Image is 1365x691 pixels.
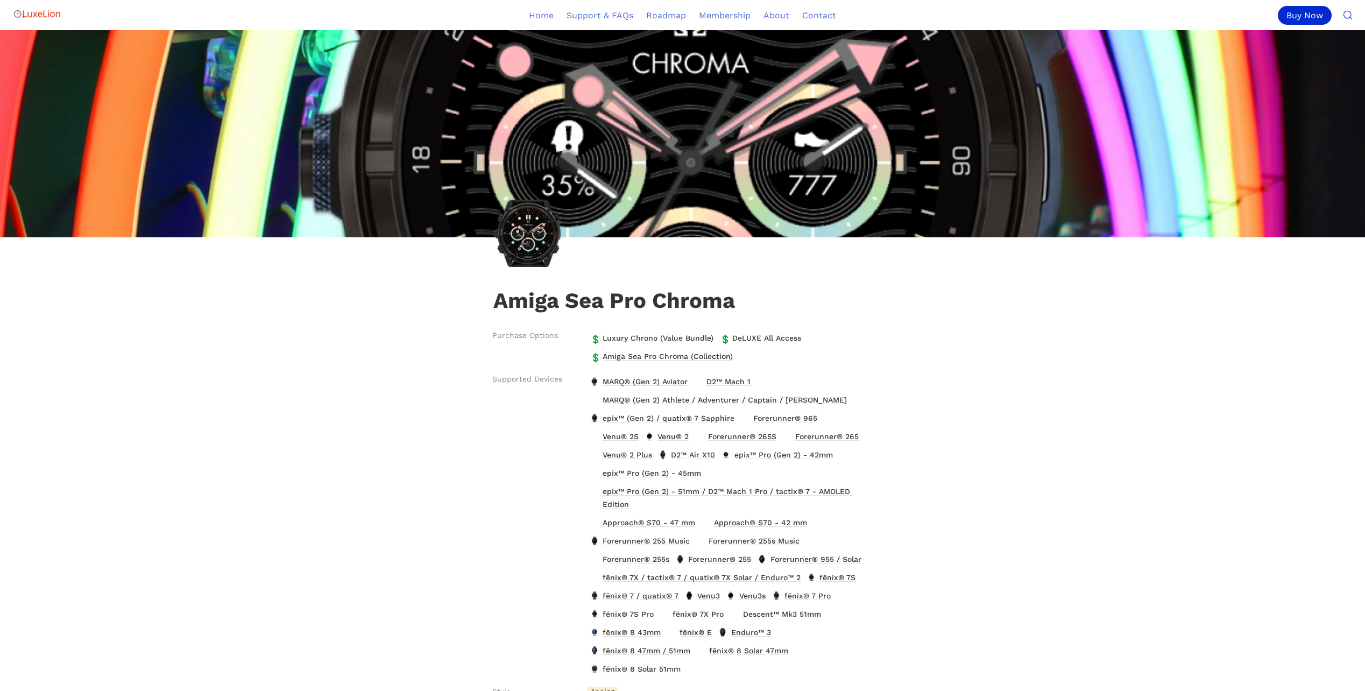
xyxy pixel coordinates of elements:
[492,289,873,315] h1: Amiga Sea Pro Chroma
[807,573,816,582] img: fēnix® 7S
[587,391,850,408] a: MARQ® (Gen 2) Athlete / Adventurer / Captain / GolferMARQ® (Gen 2) Athlete / Adventurer / Captain...
[717,329,804,347] a: 💲DeLUXE All Access
[671,607,725,621] span: fēnix® 7X Pro
[602,662,682,676] span: fēnix® 8 Solar 51mm
[723,587,768,604] a: Venu3sVenu3s
[587,532,693,549] a: Forerunner® 255 MusicForerunner® 255 Music
[730,625,772,639] span: Enduro™ 3
[740,414,750,422] img: Forerunner® 965
[587,410,738,427] a: epix™ (Gen 2) / quatix® 7 Sapphireepix™ (Gen 2) / quatix® 7 Sapphire
[602,466,702,480] span: epix™ Pro (Gen 2) - 45mm
[726,591,735,600] img: Venu3s
[587,624,664,641] a: fēnix® 8 43mmfēnix® 8 43mm
[718,446,836,463] a: epix™ Pro (Gen 2) - 42mmepix™ Pro (Gen 2) - 42mm
[590,555,599,563] img: Forerunner® 255s
[590,628,599,637] img: fēnix® 8 43mm
[590,573,599,582] img: fēnix® 7X / tactix® 7 / quatix® 7X Solar / Enduro™ 2
[691,373,754,390] a: D2™ Mach 1D2™ Mach 1
[707,429,777,443] span: Forerunner® 265S
[782,432,792,441] img: Forerunner® 265
[587,446,655,463] a: Venu® 2 PlusVenu® 2 Plus
[602,429,640,443] span: Venu® 2S
[656,429,690,443] span: Venu® 2
[587,373,691,390] a: MARQ® (Gen 2) AviatorMARQ® (Gen 2) Aviator
[730,610,739,618] img: Descent™ Mk3 51mm
[587,428,642,445] a: Venu® 2SVenu® 2S
[696,537,705,545] img: Forerunner® 255s Music
[658,450,668,459] img: D2™ Air X10
[692,428,779,445] a: Forerunner® 265SForerunner® 265S
[684,591,694,600] img: Venu3
[602,484,867,511] span: epix™ Pro (Gen 2) - 51mm / D2™ Mach 1 Pro / tactix® 7 - AMOLED Edition
[752,411,818,425] span: Forerunner® 965
[757,555,767,563] img: Forerunner® 955 / Solar
[721,450,731,459] img: epix™ Pro (Gen 2) - 42mm
[590,352,599,361] span: 💲
[587,514,698,531] a: Approach® S70 - 47 mmApproach® S70 - 47 mm
[642,428,692,445] a: Venu® 2Venu® 2
[587,569,804,586] a: fēnix® 7X / tactix® 7 / quatix® 7X Solar / Enduro™ 2fēnix® 7X / tactix® 7 / quatix® 7X Solar / En...
[772,591,781,600] img: fēnix® 7 Pro
[731,331,802,345] span: DeLUXE All Access
[492,373,562,385] span: Supported Devices
[733,448,834,462] span: epix™ Pro (Gen 2) - 42mm
[818,570,857,584] span: fēnix® 7S
[590,396,599,404] img: MARQ® (Gen 2) Athlete / Adventurer / Captain / Golfer
[742,607,822,621] span: Descent ™ Mk3 51mm
[708,534,801,548] span: Forerunner® 255s Music
[587,551,673,568] a: Forerunner® 255sForerunner® 255s
[590,469,599,477] img: epix™ Pro (Gen 2) - 45mm
[655,446,718,463] a: D2™ Air X10D2™ Air X10
[696,646,706,655] img: fēnix® 8 Solar 47mm
[590,537,599,545] img: Forerunner® 255 Music
[602,534,691,548] span: Forerunner® 255 Music
[718,628,727,637] img: Enduro™ 3
[708,644,789,658] span: fēnix® 8 Solar 47mm
[602,411,735,425] span: epix™ (Gen 2) / quatix® 7 Sapphire
[590,432,599,441] img: Venu® 2S
[664,624,715,641] a: fēnix® Efēnix® E
[670,448,716,462] span: D2™ Air X10
[587,348,736,365] a: 💲Amiga Sea Pro Chroma (Collection)
[602,607,655,621] span: fēnix® 7S Pro
[698,514,810,531] a: Approach® S70 - 42 mmApproach® S70 - 42 mm
[590,414,599,422] img: epix™ (Gen 2) / quatix® 7 Sapphire
[738,410,821,427] a: Forerunner® 965Forerunner® 965
[794,429,860,443] span: Forerunner® 265
[645,432,654,441] img: Venu® 2
[587,660,684,678] a: fēnix® 8 Solar 51mmfēnix® 8 Solar 51mm
[602,393,848,407] span: MARQ® (Gen 2) Athlete / Adventurer / Captain / [PERSON_NAME]
[769,587,834,604] a: fēnix® 7 Profēnix® 7 Pro
[1278,6,1336,25] a: Buy Now
[590,591,599,600] img: fēnix® 7 / quatix® 7
[695,432,704,441] img: Forerunner® 265S
[693,532,803,549] a: Forerunner® 255s MusicForerunner® 255s Music
[587,605,657,623] a: fēnix® 7S Profēnix® 7S Pro
[587,642,694,659] a: fēnix® 8 47mm / 51mmfēnix® 8 47mm / 51mm
[657,605,727,623] a: fēnix® 7X Profēnix® 7X Pro
[590,646,599,655] img: fēnix® 8 47mm / 51mm
[587,483,869,513] a: epix™ Pro (Gen 2) - 51mm / D2™ Mach 1 Pro / tactix® 7 - AMOLED Editionepix™ Pro (Gen 2) - 51mm / ...
[738,589,767,603] span: Venu3s
[727,605,824,623] a: Descent™ Mk3 51mmDescent™ Mk3 51mm
[13,3,61,25] img: Logo
[590,518,599,527] img: Approach® S70 - 47 mm
[590,610,599,618] img: fēnix® 7S Pro
[673,551,754,568] a: Forerunner® 255Forerunner® 255
[602,448,653,462] span: Venu® 2 Plus
[675,555,685,563] img: Forerunner® 255
[587,587,682,604] a: fēnix® 7 / quatix® 7fēnix® 7 / quatix® 7
[804,569,859,586] a: fēnix® 7Sfēnix® 7S
[660,610,669,618] img: fēnix® 7X Pro
[494,200,561,267] img: Amiga Sea Pro Chroma
[602,552,670,566] span: Forerunner® 255s
[492,330,558,341] span: Purchase Options
[769,552,862,566] span: Forerunner® 955 / Solar
[602,516,696,530] span: Approach® S70 - 47 mm
[780,428,862,445] a: Forerunner® 265Forerunner® 265
[682,587,723,604] a: Venu3Venu3
[720,334,729,342] span: 💲
[602,589,680,603] span: fēnix® 7 / quatix® 7
[587,464,704,482] a: epix™ Pro (Gen 2) - 45mmepix™ Pro (Gen 2) - 45mm
[602,625,662,639] span: fēnix® 8 43mm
